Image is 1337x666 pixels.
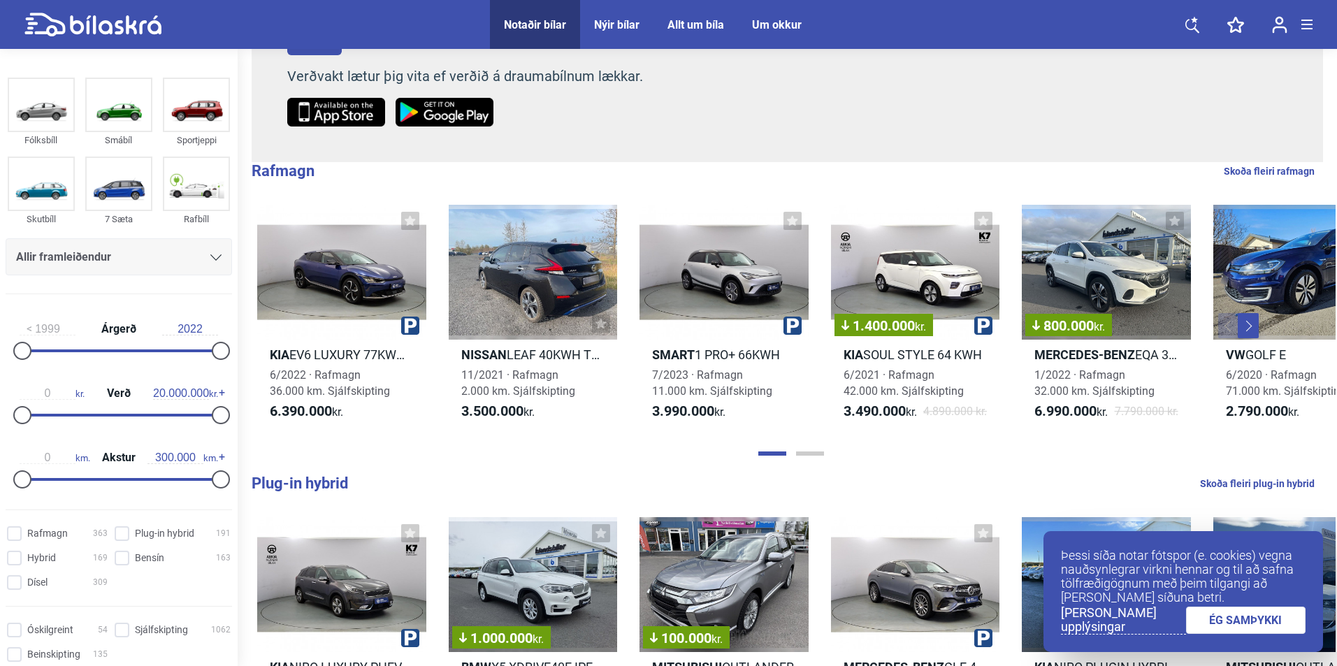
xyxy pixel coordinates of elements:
b: 2.790.000 [1226,403,1288,419]
span: km. [20,451,90,464]
span: Sjálfskipting [135,623,188,637]
span: kr. [1226,403,1299,420]
span: kr. [270,403,343,420]
span: Verð [103,388,134,399]
span: 135 [93,647,108,662]
span: kr. [1034,403,1108,420]
p: Verðvakt lætur þig vita ef verðið á draumabílnum lækkar. [287,68,679,85]
button: Page 2 [796,451,824,456]
span: 363 [93,526,108,541]
span: Rafmagn [27,526,68,541]
span: kr. [652,403,725,420]
a: Nýir bílar [594,18,639,31]
b: Nissan [461,347,507,362]
div: Fólksbíll [8,132,75,148]
b: Kia [844,347,863,362]
a: 800.000kr.Mercedes-BenzEQA 300 4MATIC PROGRESSIVE1/2022 · Rafmagn32.000 km. Sjálfskipting6.990.00... [1022,205,1191,433]
b: Smart [652,347,695,362]
span: kr. [844,403,917,420]
b: 6.990.000 [1034,403,1097,419]
b: Mercedes-Benz [1034,347,1135,362]
span: Dísel [27,575,48,590]
b: 6.390.000 [270,403,332,419]
span: 191 [216,526,231,541]
h2: EQA 300 4MATIC PROGRESSIVE [1022,347,1191,363]
div: Skutbíll [8,211,75,227]
div: Sportjeppi [163,132,230,148]
a: 1.400.000kr.KiaSOUL STYLE 64 KWH6/2021 · Rafmagn42.000 km. Sjálfskipting3.490.000kr.4.890.000 kr. [831,205,1000,433]
span: 11/2021 · Rafmagn 2.000 km. Sjálfskipting [461,368,575,398]
span: km. [147,451,218,464]
span: kr. [533,632,544,646]
span: 800.000 [1032,319,1105,333]
button: Page 1 [758,451,786,456]
span: 7/2023 · Rafmagn 11.000 km. Sjálfskipting [652,368,772,398]
span: 54 [98,623,108,637]
span: 169 [93,551,108,565]
span: 1/2022 · Rafmagn 32.000 km. Sjálfskipting [1034,368,1155,398]
a: Notaðir bílar [504,18,566,31]
b: Rafmagn [252,162,315,180]
a: Allt um bíla [667,18,724,31]
a: Smart1 PRO+ 66KWH7/2023 · Rafmagn11.000 km. Sjálfskipting3.990.000kr. [639,205,809,433]
a: NissanLEAF 40KWH TEKNA11/2021 · Rafmagn2.000 km. Sjálfskipting3.500.000kr. [449,205,618,433]
b: 3.990.000 [652,403,714,419]
a: Skoða fleiri rafmagn [1224,162,1315,180]
span: Plug-in hybrid [135,526,194,541]
b: 3.500.000 [461,403,523,419]
span: 100.000 [650,631,723,645]
a: ÉG SAMÞYKKI [1186,607,1306,634]
h2: SOUL STYLE 64 KWH [831,347,1000,363]
span: 309 [93,575,108,590]
b: Kia [270,347,289,362]
span: Allir framleiðendur [16,247,111,267]
span: 1.000.000 [459,631,544,645]
span: 163 [216,551,231,565]
span: 4.890.000 kr. [923,403,987,420]
span: 1062 [211,623,231,637]
a: Skoða fleiri plug-in hybrid [1200,475,1315,493]
span: kr. [153,387,218,400]
b: Plug-in hybrid [252,475,348,492]
div: Smábíl [85,132,152,148]
span: kr. [20,387,85,400]
a: [PERSON_NAME] upplýsingar [1061,606,1186,635]
p: Þessi síða notar fótspor (e. cookies) vegna nauðsynlegrar virkni hennar og til að safna tölfræðig... [1061,549,1306,605]
span: kr. [1094,320,1105,333]
h2: EV6 LUXURY 77KWH RWD [257,347,426,363]
a: KiaEV6 LUXURY 77KWH RWD6/2022 · Rafmagn36.000 km. Sjálfskipting6.390.000kr. [257,205,426,433]
span: 6/2021 · Rafmagn 42.000 km. Sjálfskipting [844,368,964,398]
button: Next [1238,313,1259,338]
span: Hybrid [27,551,56,565]
span: 1.400.000 [841,319,926,333]
span: 6/2022 · Rafmagn 36.000 km. Sjálfskipting [270,368,390,398]
span: Beinskipting [27,647,80,662]
span: kr. [461,403,535,420]
span: kr. [711,632,723,646]
span: kr. [915,320,926,333]
div: 7 Sæta [85,211,152,227]
b: 3.490.000 [844,403,906,419]
span: Árgerð [98,324,140,335]
h2: 1 PRO+ 66KWH [639,347,809,363]
button: Previous [1218,313,1239,338]
span: Akstur [99,452,139,463]
span: Bensín [135,551,164,565]
span: 7.790.000 kr. [1115,403,1178,420]
img: user-login.svg [1272,16,1287,34]
a: Um okkur [752,18,802,31]
b: VW [1226,347,1245,362]
span: Óskilgreint [27,623,73,637]
h2: LEAF 40KWH TEKNA [449,347,618,363]
div: Rafbíll [163,211,230,227]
